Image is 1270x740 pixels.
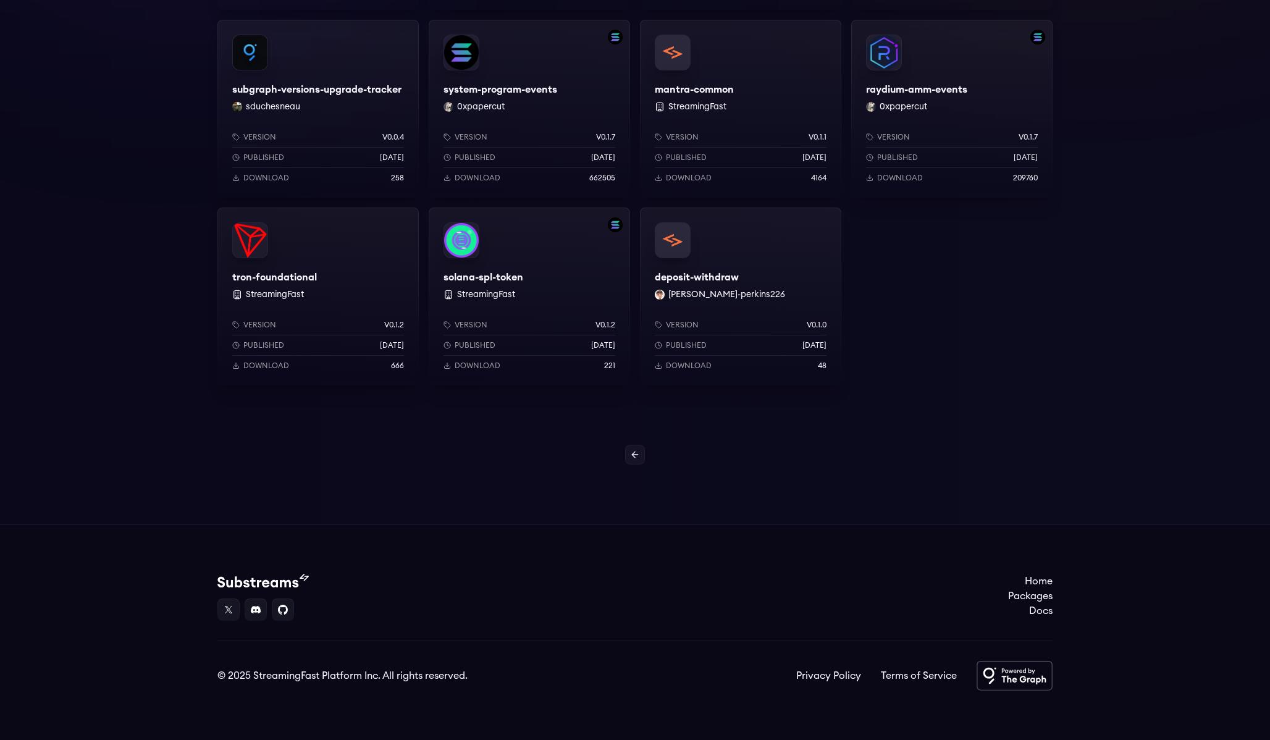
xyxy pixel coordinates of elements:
p: 209760 [1013,173,1038,183]
a: Home [1008,574,1053,589]
p: v0.1.2 [595,320,615,330]
a: tron-foundationaltron-foundational StreamingFastVersionv0.1.2Published[DATE]Download666 [217,208,419,385]
a: Filter by solana networkraydium-amm-eventsraydium-amm-events0xpapercut 0xpapercutVersionv0.1.7Pub... [851,20,1053,198]
a: Terms of Service [881,668,957,683]
p: Published [243,340,284,350]
a: Filter by solana networksolana-spl-tokensolana-spl-token StreamingFastVersionv0.1.2Published[DATE... [429,208,630,385]
p: Version [666,132,699,142]
button: sduchesneau [246,101,300,113]
img: Powered by The Graph [977,661,1053,691]
p: [DATE] [380,340,404,350]
button: StreamingFast [246,288,304,301]
button: [PERSON_NAME]-perkins226 [668,288,785,301]
p: [DATE] [802,340,826,350]
p: [DATE] [591,340,615,350]
p: Version [243,132,276,142]
p: 662505 [589,173,615,183]
p: Download [243,173,289,183]
p: Published [666,153,707,162]
p: v0.1.7 [596,132,615,142]
p: v0.0.4 [382,132,404,142]
p: Version [666,320,699,330]
p: Version [877,132,910,142]
button: StreamingFast [668,101,726,113]
p: 221 [604,361,615,371]
p: Published [455,153,495,162]
p: Download [666,173,712,183]
a: deposit-withdrawdeposit-withdrawvictor-perkins226 [PERSON_NAME]-perkins226Versionv0.1.0Published[... [640,208,841,385]
p: 48 [818,361,826,371]
button: 0xpapercut [457,101,505,113]
img: Substream's logo [217,574,309,589]
div: © 2025 StreamingFast Platform Inc. All rights reserved. [217,668,468,683]
a: mantra-commonmantra-common StreamingFastVersionv0.1.1Published[DATE]Download4164 [640,20,841,198]
p: v0.1.7 [1019,132,1038,142]
img: Filter by solana network [608,217,623,232]
p: Published [877,153,918,162]
p: Version [455,132,487,142]
p: v0.1.1 [809,132,826,142]
button: 0xpapercut [880,101,927,113]
a: subgraph-versions-upgrade-trackersubgraph-versions-upgrade-trackersduchesneau sduchesneauVersionv... [217,20,419,198]
p: 4164 [811,173,826,183]
p: Version [455,320,487,330]
p: [DATE] [802,153,826,162]
a: Filter by solana networksystem-program-eventssystem-program-events0xpapercut 0xpapercutVersionv0.... [429,20,630,198]
p: Published [455,340,495,350]
a: Docs [1008,603,1053,618]
img: Filter by solana network [1030,30,1045,44]
p: Download [455,173,500,183]
p: Download [243,361,289,371]
p: 666 [391,361,404,371]
p: Download [877,173,923,183]
p: Published [666,340,707,350]
p: Version [243,320,276,330]
img: Filter by solana network [608,30,623,44]
p: Download [455,361,500,371]
p: v0.1.0 [807,320,826,330]
p: v0.1.2 [384,320,404,330]
p: [DATE] [1014,153,1038,162]
p: Download [666,361,712,371]
a: Packages [1008,589,1053,603]
a: Privacy Policy [796,668,861,683]
p: [DATE] [380,153,404,162]
p: Published [243,153,284,162]
p: 258 [391,173,404,183]
button: StreamingFast [457,288,515,301]
p: [DATE] [591,153,615,162]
